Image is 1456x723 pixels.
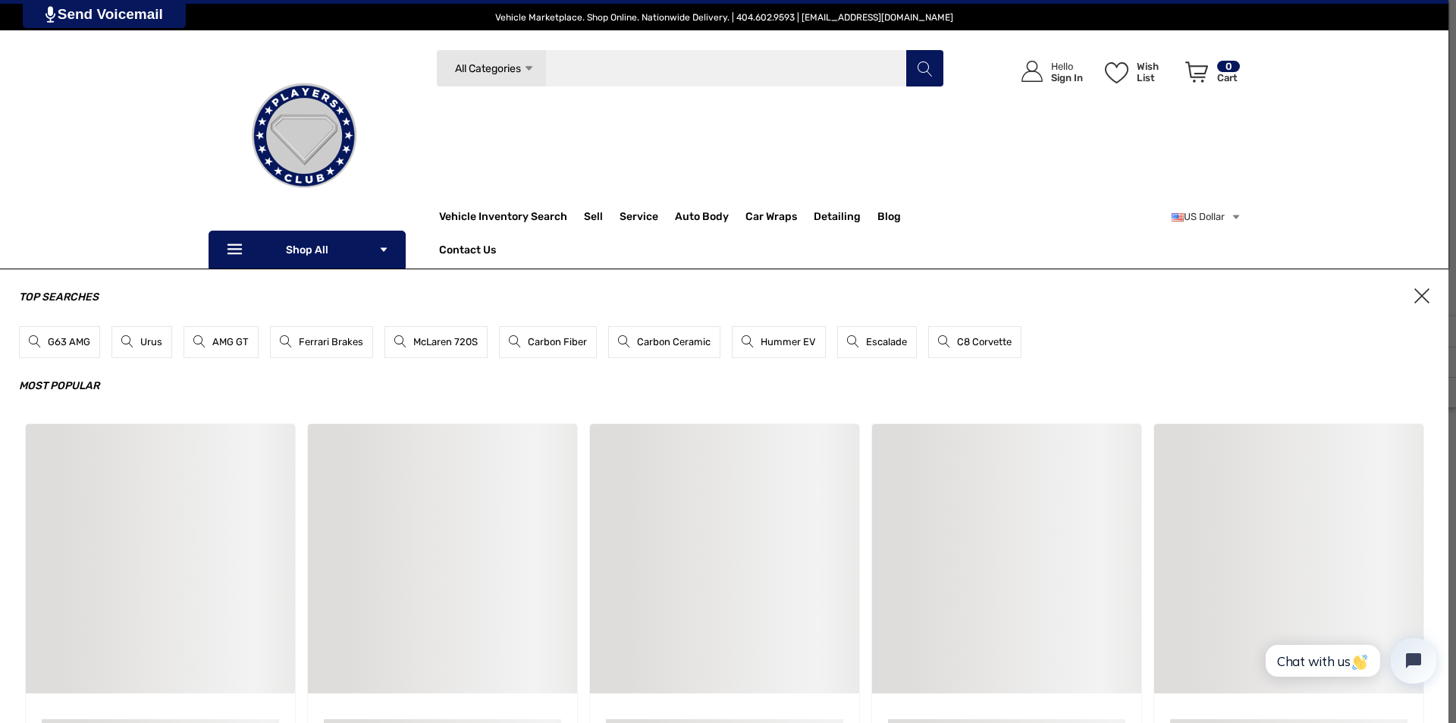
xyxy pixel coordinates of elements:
p: Sign In [1051,72,1083,83]
svg: Icon Arrow Down [523,63,535,74]
a: Carbon Ceramic [608,326,720,358]
svg: Icon Line [225,241,248,259]
a: Sample Card [26,424,295,693]
p: Wish List [1137,61,1177,83]
a: Vehicle Inventory Search [439,210,567,227]
p: Cart [1217,72,1240,83]
a: Auto Body [675,202,745,232]
img: Players Club | Cars For Sale [228,60,380,212]
a: Carbon Fiber [499,326,597,358]
svg: Icon User Account [1021,61,1043,82]
span: Auto Body [675,210,729,227]
a: Sample Card [308,424,577,693]
button: Search [905,49,943,87]
a: Car Wraps [745,202,814,232]
span: Car Wraps [745,210,797,227]
h3: Most Popular [19,377,1429,395]
a: Sample Card [1154,424,1423,693]
a: Urus [111,326,172,358]
a: Blog [877,210,901,227]
h3: Top Searches [19,288,1429,306]
p: Hello [1051,61,1083,72]
svg: Icon Arrow Down [378,244,389,255]
a: Contact Us [439,244,496,260]
a: Wish List Wish List [1098,46,1178,98]
a: Escalade [837,326,917,358]
a: Service [620,202,675,232]
span: Service [620,210,658,227]
span: Detailing [814,210,861,227]
span: All Categories [454,62,520,75]
svg: Review Your Cart [1185,61,1208,83]
span: × [1414,288,1429,303]
span: Vehicle Marketplace. Shop Online. Nationwide Delivery. | 404.602.9593 | [EMAIL_ADDRESS][DOMAIN_NAME] [495,12,953,23]
span: Sell [584,210,603,227]
a: Sign in [1004,46,1090,98]
a: AMG GT [184,326,259,358]
a: Cart with 0 items [1178,46,1241,105]
iframe: Tidio Chat [1249,625,1449,696]
a: G63 AMG [19,326,100,358]
a: C8 Corvette [928,326,1021,358]
a: Ferrari Brakes [270,326,373,358]
a: All Categories Icon Arrow Down Icon Arrow Up [436,49,546,87]
a: USD [1172,202,1241,232]
p: Shop All [209,231,406,269]
p: 0 [1217,61,1240,72]
a: Sample Card [590,424,859,693]
a: Sell [584,202,620,232]
a: Sample Card [872,424,1141,693]
a: McLaren 720S [384,326,488,358]
a: Detailing [814,202,877,232]
a: Hummer EV [732,326,826,358]
svg: Wish List [1105,62,1128,83]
